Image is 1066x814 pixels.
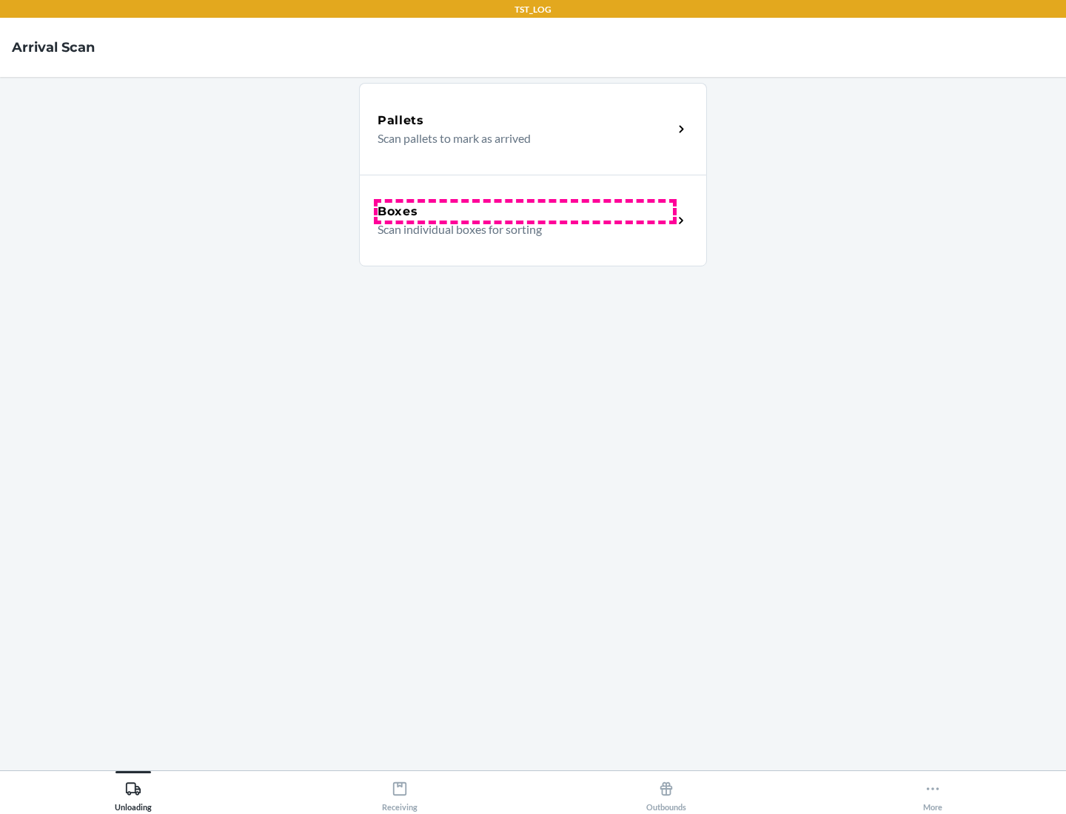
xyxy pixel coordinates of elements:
[266,771,533,812] button: Receiving
[382,775,418,812] div: Receiving
[378,221,661,238] p: Scan individual boxes for sorting
[359,175,707,266] a: BoxesScan individual boxes for sorting
[378,112,424,129] h5: Pallets
[514,3,552,16] p: TST_LOG
[646,775,686,812] div: Outbounds
[799,771,1066,812] button: More
[533,771,799,812] button: Outbounds
[359,83,707,175] a: PalletsScan pallets to mark as arrived
[12,38,95,57] h4: Arrival Scan
[378,203,418,221] h5: Boxes
[115,775,152,812] div: Unloading
[923,775,942,812] div: More
[378,129,661,147] p: Scan pallets to mark as arrived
